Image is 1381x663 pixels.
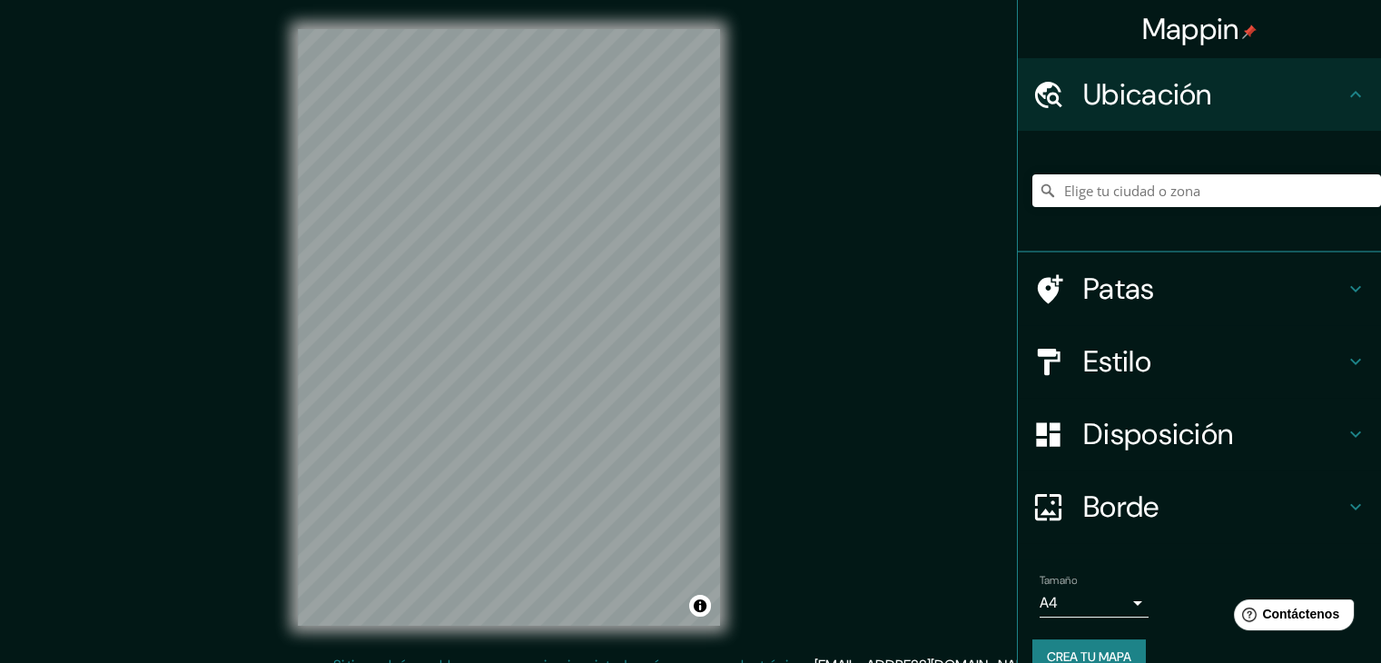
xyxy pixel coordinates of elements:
font: Estilo [1083,342,1151,381]
input: Elige tu ciudad o zona [1032,174,1381,207]
img: pin-icon.png [1242,25,1257,39]
font: A4 [1040,593,1058,612]
iframe: Lanzador de widgets de ayuda [1219,592,1361,643]
canvas: Mapa [298,29,720,626]
div: Borde [1018,470,1381,543]
font: Patas [1083,270,1155,308]
font: Ubicación [1083,75,1212,114]
button: Activar o desactivar atribución [689,595,711,617]
div: Patas [1018,252,1381,325]
font: Borde [1083,488,1159,526]
font: Disposición [1083,415,1233,453]
font: Mappin [1142,10,1239,48]
div: A4 [1040,589,1149,618]
div: Ubicación [1018,58,1381,131]
font: Tamaño [1040,573,1077,588]
div: Disposición [1018,398,1381,470]
div: Estilo [1018,325,1381,398]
